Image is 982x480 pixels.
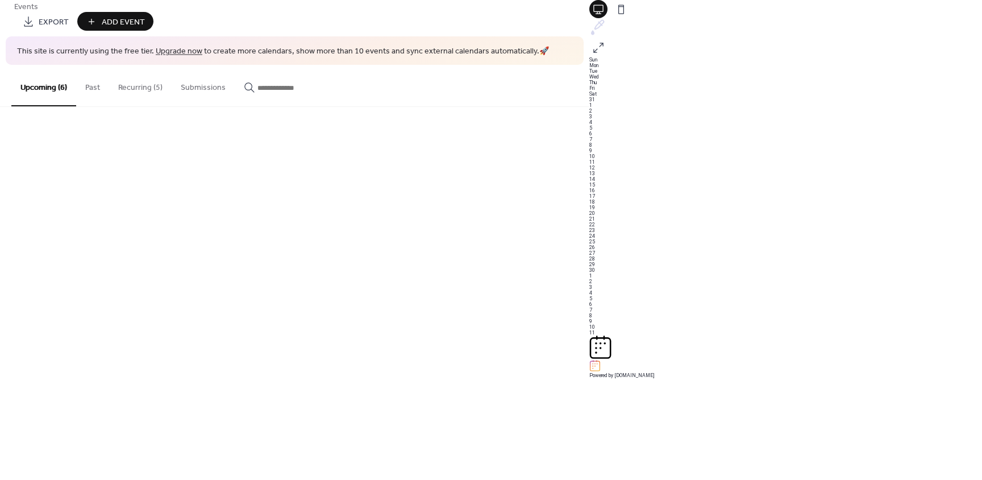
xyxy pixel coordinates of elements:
[589,250,982,256] div: 27
[589,142,982,148] div: 8
[76,65,109,105] button: Past
[589,313,982,318] div: 8
[589,227,982,233] div: 23
[589,97,982,102] div: 31
[589,148,982,154] div: 9
[589,273,982,279] div: 1
[589,176,982,182] div: 14
[589,193,982,199] div: 17
[589,182,982,188] div: 15
[589,165,982,171] div: 12
[589,267,982,273] div: 30
[589,205,982,210] div: 19
[589,324,982,330] div: 10
[109,65,172,105] button: Recurring (5)
[589,373,982,378] div: Powered by
[589,91,982,97] div: Sat
[614,373,655,378] a: [DOMAIN_NAME]
[589,68,982,74] div: Tue
[589,63,982,68] div: Mon
[589,290,982,296] div: 4
[589,136,982,142] div: 7
[589,159,982,165] div: 11
[589,74,982,80] div: Wed
[589,199,982,205] div: 18
[589,114,982,119] div: 3
[589,85,982,91] div: Fri
[11,65,76,106] button: Upcoming (6)
[39,16,69,28] span: Export
[589,131,982,136] div: 6
[589,154,982,159] div: 10
[17,46,549,57] span: This site is currently using the free tier. to create more calendars, show more than 10 events an...
[77,12,153,31] button: Add Event
[589,171,982,176] div: 13
[589,262,982,267] div: 29
[172,65,235,105] button: Submissions
[589,102,982,108] div: 1
[589,239,982,245] div: 25
[589,233,982,239] div: 24
[589,216,982,222] div: 21
[156,44,202,59] a: Upgrade now
[589,119,982,125] div: 4
[77,23,153,28] a: Add Event
[589,125,982,131] div: 5
[589,279,982,284] div: 2
[589,57,982,63] div: Sun
[589,318,982,324] div: 9
[589,210,982,216] div: 20
[589,188,982,193] div: 16
[589,245,982,250] div: 26
[589,296,982,301] div: 5
[589,307,982,313] div: 7
[589,80,982,85] div: Thu
[589,108,982,114] div: 2
[14,12,77,31] a: Export
[589,301,982,307] div: 6
[589,284,982,290] div: 3
[589,330,982,336] div: 11
[589,256,982,262] div: 28
[102,16,145,28] span: Add Event
[589,222,982,227] div: 22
